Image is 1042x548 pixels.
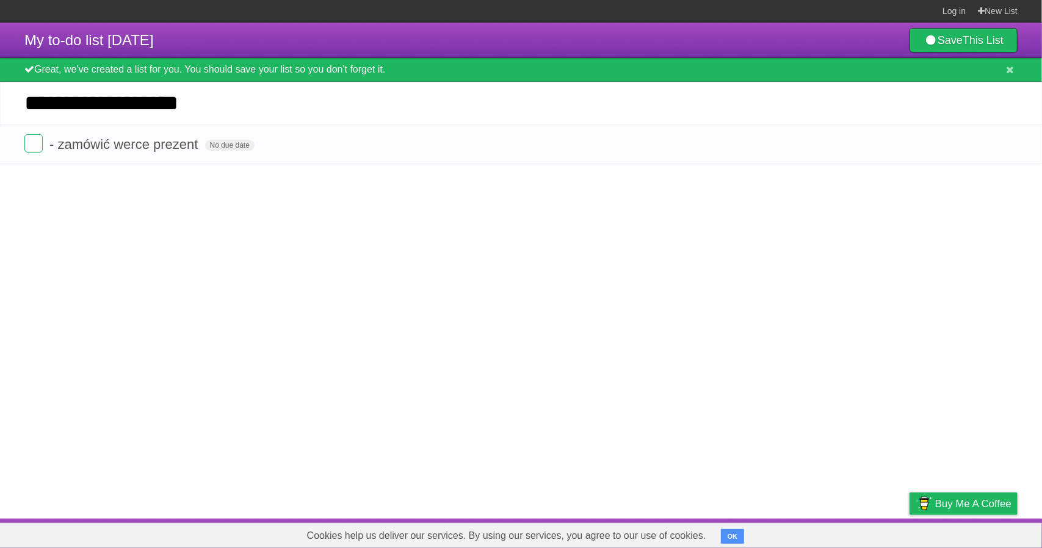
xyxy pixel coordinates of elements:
span: - zamówić werce prezent [49,137,201,152]
span: Cookies help us deliver our services. By using our services, you agree to our use of cookies. [295,524,718,548]
b: This List [963,34,1004,46]
label: Done [24,134,43,153]
a: About [747,522,773,545]
a: Terms [852,522,879,545]
a: SaveThis List [910,28,1018,52]
button: OK [721,529,745,544]
span: Buy me a coffee [935,493,1011,514]
span: My to-do list [DATE] [24,32,154,48]
span: No due date [205,140,255,151]
img: Buy me a coffee [916,493,932,514]
a: Buy me a coffee [910,492,1018,515]
a: Suggest a feature [941,522,1018,545]
a: Privacy [894,522,925,545]
a: Developers [787,522,837,545]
